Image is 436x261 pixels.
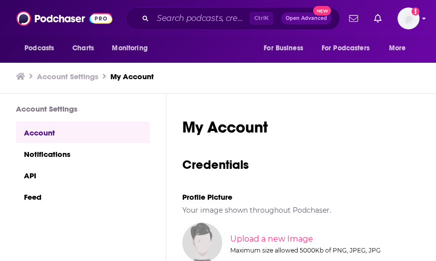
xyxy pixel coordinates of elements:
div: Search podcasts, credits, & more... [125,7,340,30]
svg: Add a profile image [412,7,420,15]
a: My Account [110,72,154,81]
span: Ctrl K [250,12,273,25]
span: Logged in as PRSuperstar [398,7,420,29]
h3: Account Settings [16,104,150,114]
button: open menu [105,39,160,58]
h1: My Account [182,118,422,137]
a: Feed [16,186,150,207]
span: Podcasts [24,41,54,55]
button: Open AdvancedNew [281,12,332,24]
a: Show notifications dropdown [370,10,386,27]
button: open menu [382,39,419,58]
button: open menu [17,39,67,58]
span: New [313,6,331,15]
span: Monitoring [112,41,147,55]
span: Charts [72,41,94,55]
span: More [389,41,406,55]
a: Account Settings [37,72,98,81]
a: API [16,164,150,186]
div: Maximum size allowed 5000Kb of PNG, JPEG, JPG [230,247,420,254]
h3: Credentials [182,157,422,172]
img: Podchaser - Follow, Share and Rate Podcasts [16,9,112,28]
img: User Profile [398,7,420,29]
a: Notifications [16,143,150,164]
a: Account [16,122,150,143]
h5: Profile Picture [182,192,422,202]
span: Open Advanced [286,16,327,21]
button: open menu [257,39,316,58]
span: For Business [264,41,303,55]
a: Charts [66,39,100,58]
button: open menu [315,39,384,58]
input: Search podcasts, credits, & more... [153,10,250,26]
button: Show profile menu [398,7,420,29]
a: Show notifications dropdown [345,10,362,27]
h5: Your image shown throughout Podchaser. [182,206,422,215]
span: For Podcasters [322,41,370,55]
